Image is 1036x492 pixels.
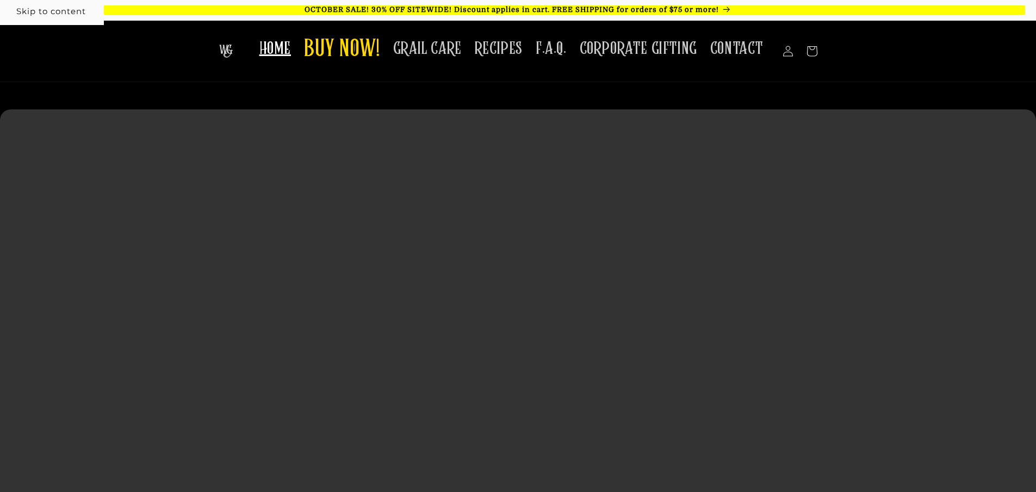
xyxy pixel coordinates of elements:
[219,45,233,58] img: The Whiskey Grail
[710,38,764,59] span: CONTACT
[393,38,462,59] span: GRAIL CARE
[253,32,297,66] a: HOME
[704,32,770,66] a: CONTACT
[475,38,523,59] span: RECIPES
[297,28,387,71] a: BUY NOW!
[304,35,380,65] span: BUY NOW!
[468,32,529,66] a: RECIPES
[573,32,704,66] a: CORPORATE GIFTING
[11,5,1025,15] p: OCTOBER SALE! 30% OFF SITEWIDE! Discount applies in cart. FREE SHIPPING for orders of $75 or more!
[387,32,468,66] a: GRAIL CARE
[536,38,567,59] span: F.A.Q.
[529,32,573,66] a: F.A.Q.
[259,38,291,59] span: HOME
[580,38,697,59] span: CORPORATE GIFTING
